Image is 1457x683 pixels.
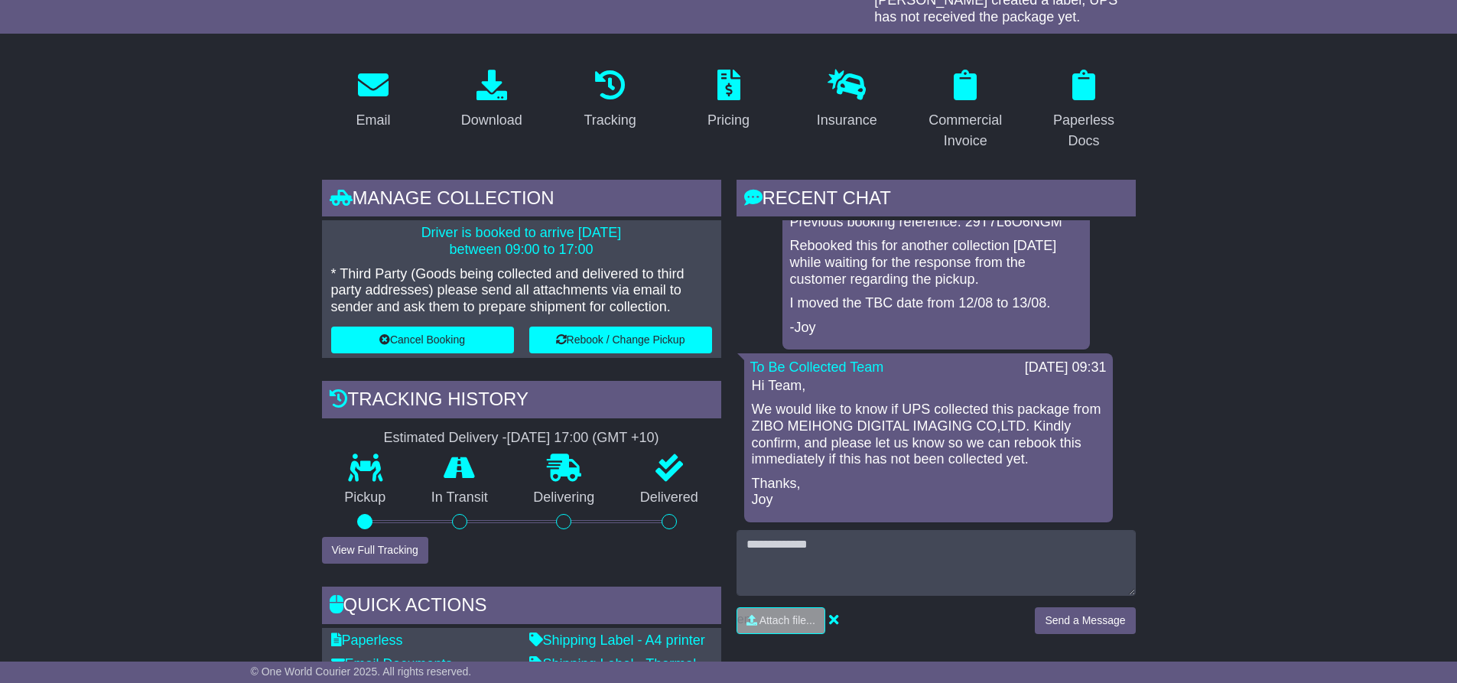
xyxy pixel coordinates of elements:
div: Commercial Invoice [924,110,1007,151]
div: Tracking [584,110,636,131]
div: Insurance [817,110,877,131]
div: Download [461,110,522,131]
a: Commercial Invoice [914,64,1017,157]
div: Paperless Docs [1042,110,1126,151]
button: View Full Tracking [322,537,428,564]
a: Paperless Docs [1033,64,1136,157]
a: Shipping Label - A4 printer [529,633,705,648]
div: Estimated Delivery - [322,430,721,447]
a: Insurance [807,64,887,136]
div: [DATE] 17:00 (GMT +10) [507,430,659,447]
div: Pricing [707,110,750,131]
div: RECENT CHAT [737,180,1136,221]
p: -Joy [790,320,1082,337]
p: Pickup [322,489,409,506]
div: Tracking history [322,381,721,422]
span: © One World Courier 2025. All rights reserved. [251,665,472,678]
a: Email Documents [331,656,453,672]
p: Previous booking reference: 29T7L6O6NGM [790,214,1082,231]
p: * Third Party (Goods being collected and delivered to third party addresses) please send all atta... [331,266,712,316]
a: Paperless [331,633,403,648]
button: Send a Message [1035,607,1135,634]
button: Rebook / Change Pickup [529,327,712,353]
button: Cancel Booking [331,327,514,353]
p: I moved the TBC date from 12/08 to 13/08. [790,295,1082,312]
a: Email [346,64,400,136]
div: Quick Actions [322,587,721,628]
p: Hi Team, [752,378,1105,395]
a: Tracking [574,64,646,136]
div: [DATE] 09:31 [1025,359,1107,376]
a: Pricing [698,64,759,136]
p: In Transit [408,489,511,506]
p: Delivered [617,489,721,506]
div: Manage collection [322,180,721,221]
p: Rebooked this for another collection [DATE] while waiting for the response from the customer rega... [790,238,1082,288]
div: Email [356,110,390,131]
p: Driver is booked to arrive [DATE] between 09:00 to 17:00 [331,225,712,258]
p: Delivering [511,489,618,506]
a: To Be Collected Team [750,359,884,375]
p: We would like to know if UPS collected this package from ZIBO MEIHONG DIGITAL IMAGING CO,LTD. Kin... [752,402,1105,467]
a: Download [451,64,532,136]
p: Thanks, Joy [752,476,1105,509]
